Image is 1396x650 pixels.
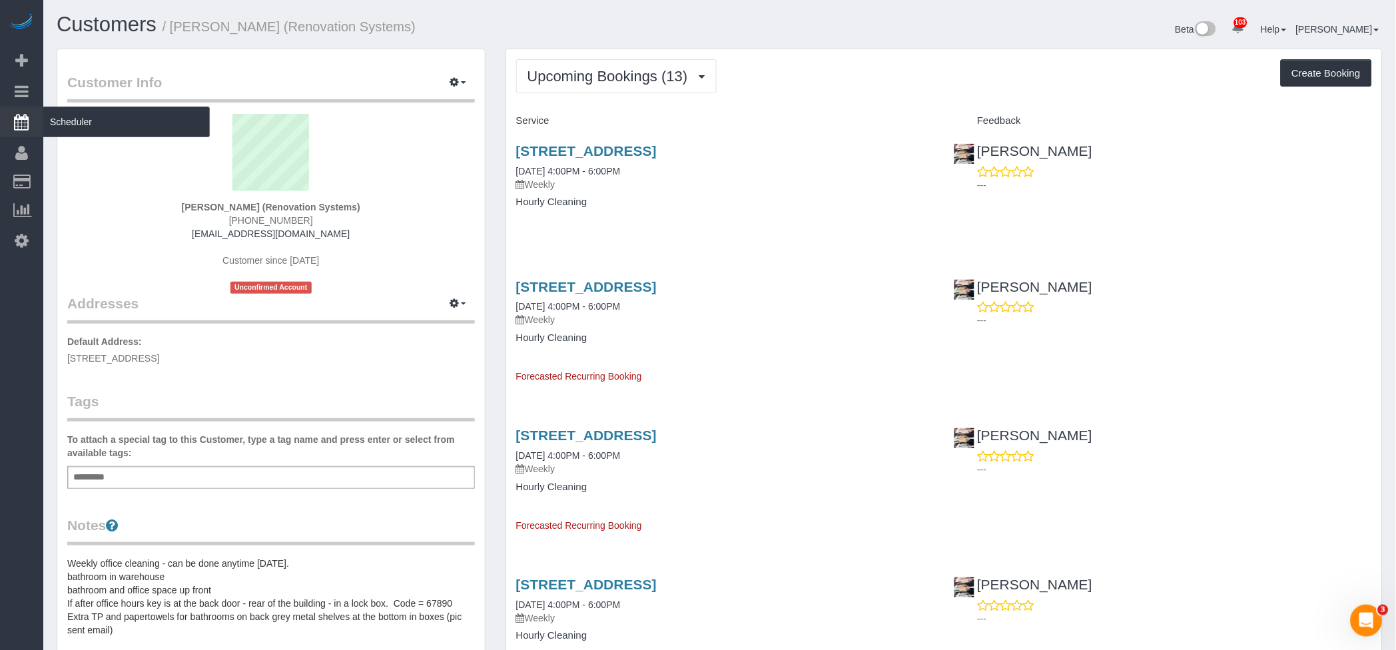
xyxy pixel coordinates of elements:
span: Forecasted Recurring Booking [516,520,642,531]
a: [PERSON_NAME] [954,143,1092,159]
img: Jess [954,280,974,300]
span: Forecasted Recurring Booking [516,371,642,382]
p: --- [977,612,1372,625]
p: --- [977,463,1372,476]
span: 103 [1234,17,1248,28]
img: Jess [954,577,974,597]
a: 103 [1225,13,1251,43]
button: Upcoming Bookings (13) [516,59,717,93]
a: [PERSON_NAME] [954,577,1092,592]
span: Unconfirmed Account [230,282,312,293]
img: Jess [954,144,974,164]
a: [STREET_ADDRESS] [516,577,657,592]
span: Customer since [DATE] [222,255,319,266]
h4: Hourly Cleaning [516,482,934,493]
a: [STREET_ADDRESS] [516,279,657,294]
span: [STREET_ADDRESS] [67,353,159,364]
h4: Hourly Cleaning [516,332,934,344]
img: Jess [954,428,974,448]
span: 3 [1378,605,1389,615]
a: [PERSON_NAME] [954,428,1092,443]
a: [EMAIL_ADDRESS][DOMAIN_NAME] [192,228,350,239]
legend: Customer Info [67,73,475,103]
a: [DATE] 4:00PM - 6:00PM [516,599,621,610]
p: --- [977,178,1372,192]
a: [DATE] 4:00PM - 6:00PM [516,166,621,176]
a: [STREET_ADDRESS] [516,428,657,443]
legend: Notes [67,515,475,545]
h4: Hourly Cleaning [516,196,934,208]
p: Weekly [516,611,934,625]
strong: [PERSON_NAME] (Renovation Systems) [182,202,360,212]
p: --- [977,314,1372,327]
legend: Tags [67,392,475,422]
a: Customers [57,13,157,36]
span: Upcoming Bookings (13) [527,68,695,85]
span: [PHONE_NUMBER] [229,215,313,226]
label: Default Address: [67,335,142,348]
a: Help [1261,24,1287,35]
p: Weekly [516,178,934,191]
a: [DATE] 4:00PM - 6:00PM [516,450,621,461]
a: [PERSON_NAME] [1296,24,1379,35]
h4: Feedback [954,115,1372,127]
a: [PERSON_NAME] [954,279,1092,294]
button: Create Booking [1281,59,1372,87]
span: Scheduler [43,107,210,137]
p: Weekly [516,462,934,476]
p: Weekly [516,313,934,326]
h4: Service [516,115,934,127]
a: Beta [1176,24,1217,35]
a: [DATE] 4:00PM - 6:00PM [516,301,621,312]
img: New interface [1194,21,1216,39]
label: To attach a special tag to this Customer, type a tag name and press enter or select from availabl... [67,433,475,460]
small: / [PERSON_NAME] (Renovation Systems) [163,19,416,34]
h4: Hourly Cleaning [516,630,934,641]
pre: Weekly office cleaning - can be done anytime [DATE]. bathroom in warehouse bathroom and office sp... [67,557,475,637]
img: Automaid Logo [8,13,35,32]
a: [STREET_ADDRESS] [516,143,657,159]
iframe: Intercom live chat [1351,605,1383,637]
